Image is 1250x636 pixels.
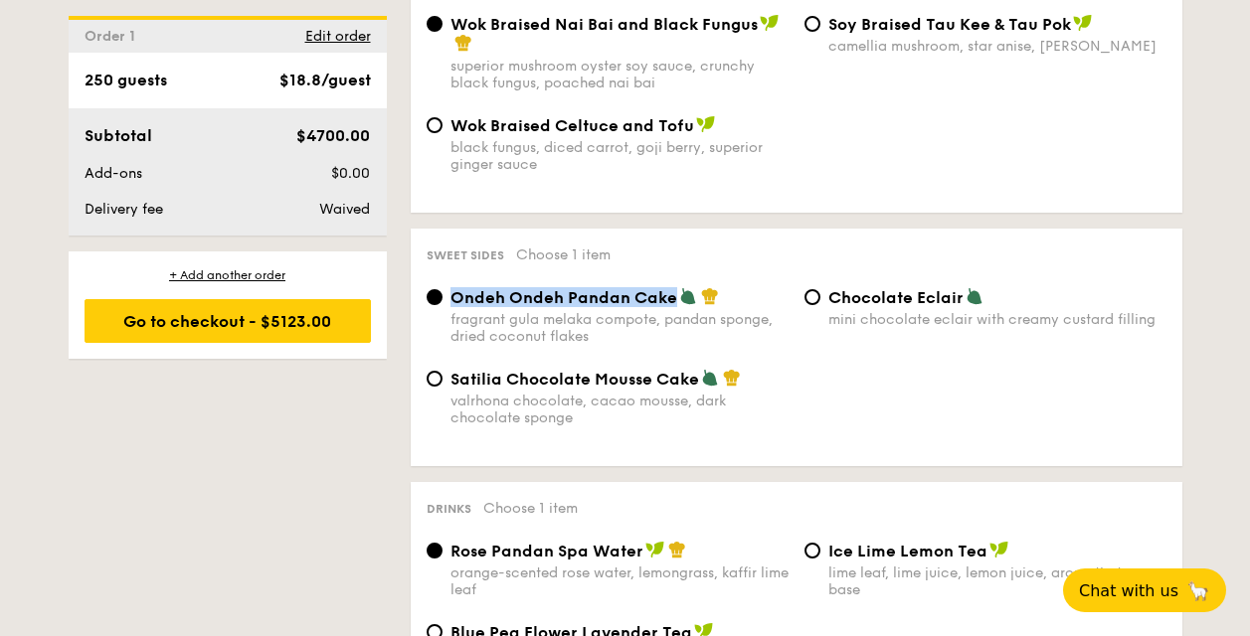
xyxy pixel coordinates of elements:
img: icon-vegan.f8ff3823.svg [760,14,780,32]
div: valrhona chocolate, cacao mousse, dark chocolate sponge [450,393,789,426]
div: camellia mushroom, star anise, [PERSON_NAME] [828,38,1166,55]
span: Rose Pandan Spa Water [450,542,643,560]
span: Sweet sides [427,248,504,262]
img: icon-vegan.f8ff3823.svg [1073,14,1093,32]
div: fragrant gula melaka compote, pandan sponge, dried coconut flakes [450,311,789,345]
input: Rose Pandan Spa Waterorange-scented rose water, lemongrass, kaffir lime leaf [427,543,443,558]
input: Wok Braised Celtuce and Tofublack fungus, diced carrot, goji berry, superior ginger sauce [427,117,443,133]
div: 250 guests [85,69,167,92]
input: ⁠Soy Braised Tau Kee & Tau Pokcamellia mushroom, star anise, [PERSON_NAME] [804,16,820,32]
span: Order 1 [85,28,143,45]
span: Satilia Chocolate Mousse Cake [450,370,699,389]
div: Go to checkout - $5123.00 [85,299,371,343]
img: icon-vegetarian.fe4039eb.svg [679,287,697,305]
span: Edit order [305,28,371,45]
span: Chat with us [1079,581,1178,600]
button: Chat with us🦙 [1063,568,1226,612]
input: Wok Braised Nai Bai and Black Fungussuperior mushroom oyster soy sauce, crunchy black fungus, poa... [427,16,443,32]
span: Subtotal [85,126,152,145]
input: Ice Lime Lemon Tealime leaf, lime juice, lemon juice, aromatic tea base [804,543,820,558]
span: Chocolate Eclair [828,288,964,307]
span: Choose 1 item [516,246,611,263]
span: Ondeh Ondeh Pandan Cake [450,288,677,307]
span: Drinks [427,502,471,516]
img: icon-chef-hat.a58ddaea.svg [701,287,719,305]
img: icon-vegetarian.fe4039eb.svg [701,369,719,387]
span: Delivery fee [85,201,163,218]
span: ⁠Soy Braised Tau Kee & Tau Pok [828,15,1071,34]
div: $18.8/guest [279,69,371,92]
img: icon-vegan.f8ff3823.svg [645,541,665,558]
span: Choose 1 item [483,500,578,517]
span: Wok Braised Nai Bai and Black Fungus [450,15,758,34]
div: black fungus, diced carrot, goji berry, superior ginger sauce [450,139,789,173]
span: Add-ons [85,165,142,182]
input: Chocolate Eclairmini chocolate eclair with creamy custard filling [804,289,820,305]
img: icon-vegan.f8ff3823.svg [989,541,1009,558]
input: Satilia Chocolate Mousse Cakevalrhona chocolate, cacao mousse, dark chocolate sponge [427,371,443,387]
span: 🦙 [1186,579,1210,602]
span: Ice Lime Lemon Tea [828,542,987,560]
span: Waived [319,201,370,218]
div: superior mushroom oyster soy sauce, crunchy black fungus, poached nai bai [450,58,789,91]
img: icon-vegetarian.fe4039eb.svg [966,287,983,305]
div: + Add another order [85,267,371,283]
span: $0.00 [331,165,370,182]
div: orange-scented rose water, lemongrass, kaffir lime leaf [450,564,789,598]
img: icon-chef-hat.a58ddaea.svg [454,34,472,52]
div: lime leaf, lime juice, lemon juice, aromatic tea base [828,564,1166,598]
img: icon-vegan.f8ff3823.svg [696,115,716,133]
input: Ondeh Ondeh Pandan Cakefragrant gula melaka compote, pandan sponge, dried coconut flakes [427,289,443,305]
span: Wok Braised Celtuce and Tofu [450,116,694,135]
span: $4700.00 [296,126,370,145]
img: icon-chef-hat.a58ddaea.svg [723,369,741,387]
div: mini chocolate eclair with creamy custard filling [828,311,1166,328]
img: icon-chef-hat.a58ddaea.svg [668,541,686,558]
